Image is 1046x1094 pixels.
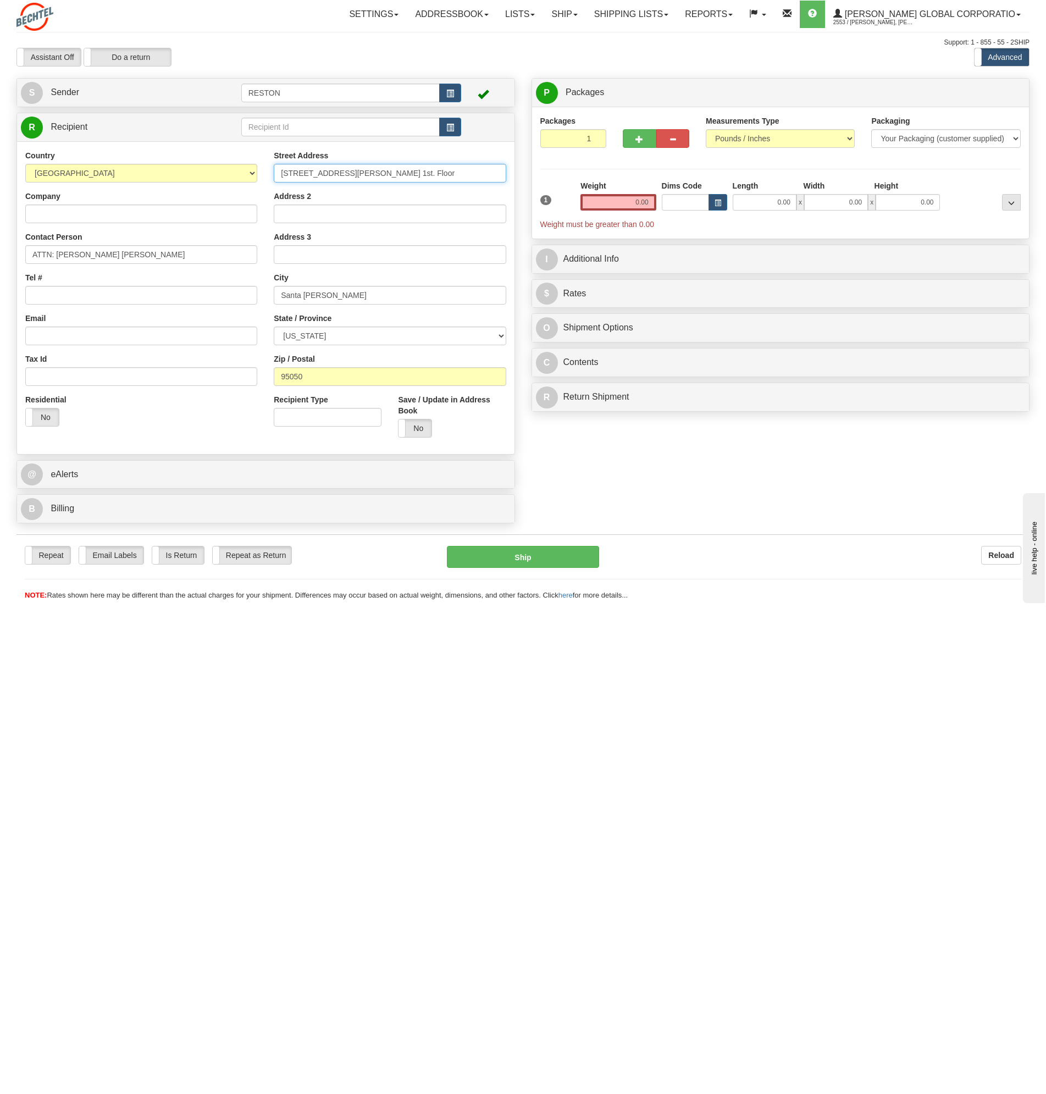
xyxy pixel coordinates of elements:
a: S Sender [21,81,241,104]
span: Packages [566,87,604,97]
span: x [796,194,804,211]
span: Billing [51,504,74,513]
span: O [536,317,558,339]
a: Shipping lists [586,1,677,28]
label: Email Labels [79,546,143,564]
span: C [536,352,558,374]
a: P Packages [536,81,1026,104]
label: Measurements Type [706,115,779,126]
label: Packaging [871,115,910,126]
label: Height [875,180,899,191]
a: Addressbook [407,1,497,28]
button: Ship [447,546,599,568]
label: Email [25,313,46,324]
label: Company [25,191,60,202]
div: live help - online [8,9,102,18]
span: P [536,82,558,104]
span: [PERSON_NAME] Global Corporatio [842,9,1015,19]
label: Recipient Type [274,394,328,405]
span: Weight must be greater than 0.00 [540,220,655,229]
span: NOTE: [25,591,47,599]
span: $ [536,283,558,305]
a: OShipment Options [536,317,1026,339]
a: Lists [497,1,543,28]
label: Length [733,180,759,191]
label: Save / Update in Address Book [398,394,506,416]
label: Packages [540,115,576,126]
label: Repeat as Return [213,546,291,564]
span: R [21,117,43,139]
span: 2553 / [PERSON_NAME], [PERSON_NAME] [833,17,916,28]
label: Width [804,180,825,191]
a: Settings [341,1,407,28]
label: Repeat [25,546,70,564]
iframe: chat widget [1021,491,1045,603]
span: eAlerts [51,469,78,479]
a: RReturn Shipment [536,386,1026,408]
label: No [399,419,431,437]
label: Advanced [975,48,1029,66]
label: Street Address [274,150,328,161]
span: S [21,82,43,104]
div: ... [1002,194,1021,211]
input: Recipient Id [241,118,440,136]
div: Support: 1 - 855 - 55 - 2SHIP [16,38,1030,47]
a: Reports [677,1,741,28]
label: Assistant Off [17,48,81,66]
button: Reload [981,546,1021,565]
span: B [21,498,43,520]
span: @ [21,463,43,485]
a: IAdditional Info [536,248,1026,270]
label: Weight [580,180,606,191]
label: City [274,272,288,283]
label: Country [25,150,55,161]
a: B Billing [21,498,511,520]
span: Sender [51,87,79,97]
a: R Recipient [21,116,217,139]
label: Address 3 [274,231,311,242]
b: Reload [988,551,1014,560]
label: No [26,408,59,426]
label: Residential [25,394,67,405]
input: Sender Id [241,84,440,102]
label: Dims Code [662,180,702,191]
label: Contact Person [25,231,82,242]
label: Tel # [25,272,42,283]
a: @ eAlerts [21,463,511,486]
span: x [868,194,876,211]
input: Enter a location [274,164,506,183]
a: [PERSON_NAME] Global Corporatio 2553 / [PERSON_NAME], [PERSON_NAME] [825,1,1029,28]
label: State / Province [274,313,331,324]
div: Rates shown here may be different than the actual charges for your shipment. Differences may occu... [16,590,1030,601]
span: 1 [540,195,552,205]
label: Tax Id [25,353,47,364]
span: R [536,386,558,408]
a: Ship [543,1,585,28]
label: Do a return [84,48,171,66]
a: here [558,591,573,599]
label: Is Return [152,546,204,564]
img: logo2553.jpg [16,3,53,31]
a: $Rates [536,283,1026,305]
span: Recipient [51,122,87,131]
label: Address 2 [274,191,311,202]
label: Zip / Postal [274,353,315,364]
span: I [536,248,558,270]
a: CContents [536,351,1026,374]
